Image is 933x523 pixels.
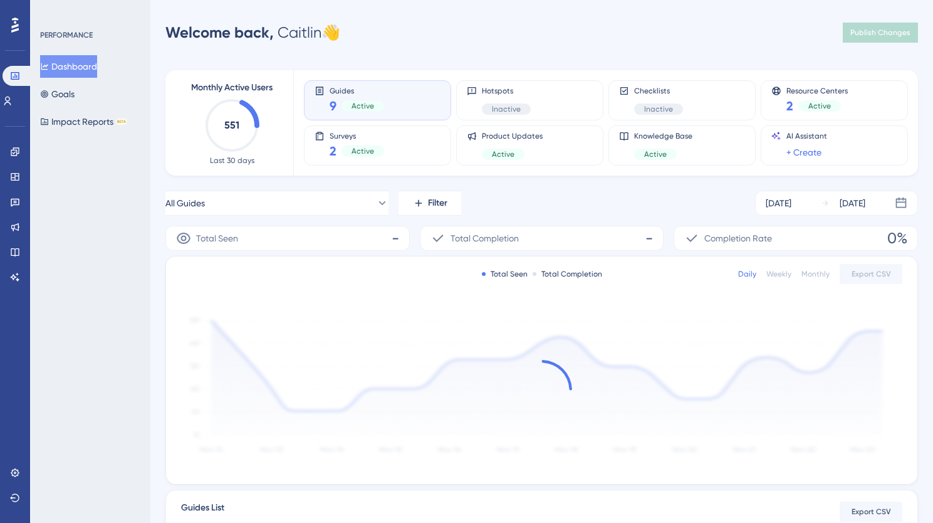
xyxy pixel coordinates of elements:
span: Filter [428,196,447,211]
div: Daily [738,269,756,279]
button: Export CSV [840,264,902,284]
span: Active [644,149,667,159]
span: 9 [330,97,336,115]
span: Active [352,146,374,156]
span: Monthly Active Users [191,80,273,95]
span: Export CSV [852,507,891,517]
a: + Create [786,145,821,160]
span: Publish Changes [850,28,910,38]
button: All Guides [165,191,388,216]
div: [DATE] [766,196,791,211]
div: Total Seen [482,269,528,279]
span: - [392,228,399,248]
button: Publish Changes [843,23,918,43]
div: Caitlin 👋 [165,23,340,43]
div: BETA [116,119,127,125]
span: Product Updates [482,131,543,141]
span: 2 [330,142,336,160]
span: Guides [330,86,384,95]
div: Total Completion [533,269,602,279]
span: Inactive [492,104,521,114]
button: Dashboard [40,55,97,78]
div: PERFORMANCE [40,30,93,40]
span: Hotspots [482,86,531,96]
div: Weekly [766,269,791,279]
span: Checklists [634,86,683,96]
span: Surveys [330,131,384,140]
span: Inactive [644,104,673,114]
span: 2 [786,97,793,115]
button: Goals [40,83,75,105]
span: - [645,228,653,248]
span: Active [352,101,374,111]
span: All Guides [165,196,205,211]
span: AI Assistant [786,131,827,141]
span: 0% [887,228,907,248]
div: [DATE] [840,196,865,211]
text: 551 [224,119,239,131]
button: Filter [399,191,461,216]
span: Last 30 days [210,156,254,166]
button: Export CSV [840,502,902,522]
button: Impact ReportsBETA [40,110,127,133]
span: Active [492,149,514,159]
div: Monthly [801,269,830,279]
span: Total Seen [196,231,238,246]
span: Knowledge Base [634,131,692,141]
span: Total Completion [451,231,519,246]
span: Export CSV [852,269,891,279]
span: Completion Rate [704,231,772,246]
span: Welcome back, [165,23,274,41]
span: Active [808,101,831,111]
span: Guides List [181,500,224,523]
span: Resource Centers [786,86,848,95]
